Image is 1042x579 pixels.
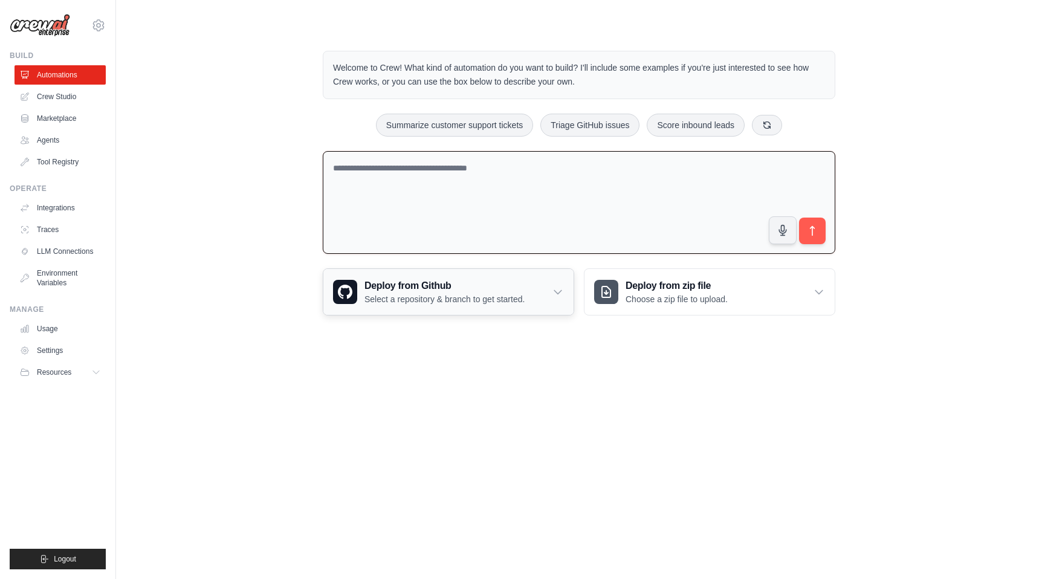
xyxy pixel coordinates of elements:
[15,220,106,239] a: Traces
[15,341,106,360] a: Settings
[626,293,728,305] p: Choose a zip file to upload.
[364,279,525,293] h3: Deploy from Github
[626,279,728,293] h3: Deploy from zip file
[15,363,106,382] button: Resources
[333,61,825,89] p: Welcome to Crew! What kind of automation do you want to build? I'll include some examples if you'...
[15,87,106,106] a: Crew Studio
[15,152,106,172] a: Tool Registry
[364,293,525,305] p: Select a repository & branch to get started.
[10,14,70,37] img: Logo
[37,367,71,377] span: Resources
[15,319,106,338] a: Usage
[376,114,533,137] button: Summarize customer support tickets
[15,109,106,128] a: Marketplace
[982,521,1042,579] iframe: Chat Widget
[15,65,106,85] a: Automations
[15,131,106,150] a: Agents
[15,198,106,218] a: Integrations
[54,554,76,564] span: Logout
[15,264,106,293] a: Environment Variables
[10,51,106,60] div: Build
[647,114,745,137] button: Score inbound leads
[15,242,106,261] a: LLM Connections
[10,305,106,314] div: Manage
[10,184,106,193] div: Operate
[540,114,639,137] button: Triage GitHub issues
[10,549,106,569] button: Logout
